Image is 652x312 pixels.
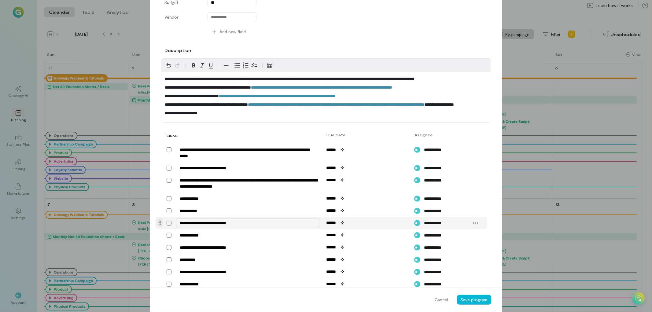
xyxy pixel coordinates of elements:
[411,132,469,137] div: Assignee
[233,61,241,70] button: Bulleted list
[190,61,198,70] button: Bold
[165,47,191,53] label: Description
[164,61,173,70] button: Undo Ctrl+Z
[207,61,215,70] button: Underline
[165,132,176,138] div: Tasks
[161,72,491,122] div: editable markdown
[241,61,250,70] button: Numbered list
[323,132,411,137] div: Due date
[220,29,246,35] span: Add new field
[457,295,491,305] button: Save program
[198,61,207,70] button: Italic
[250,61,259,70] button: Check list
[435,297,448,303] span: Cancel
[461,297,488,302] span: Save program
[165,14,201,22] label: Vendor
[233,61,259,70] div: toggle group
